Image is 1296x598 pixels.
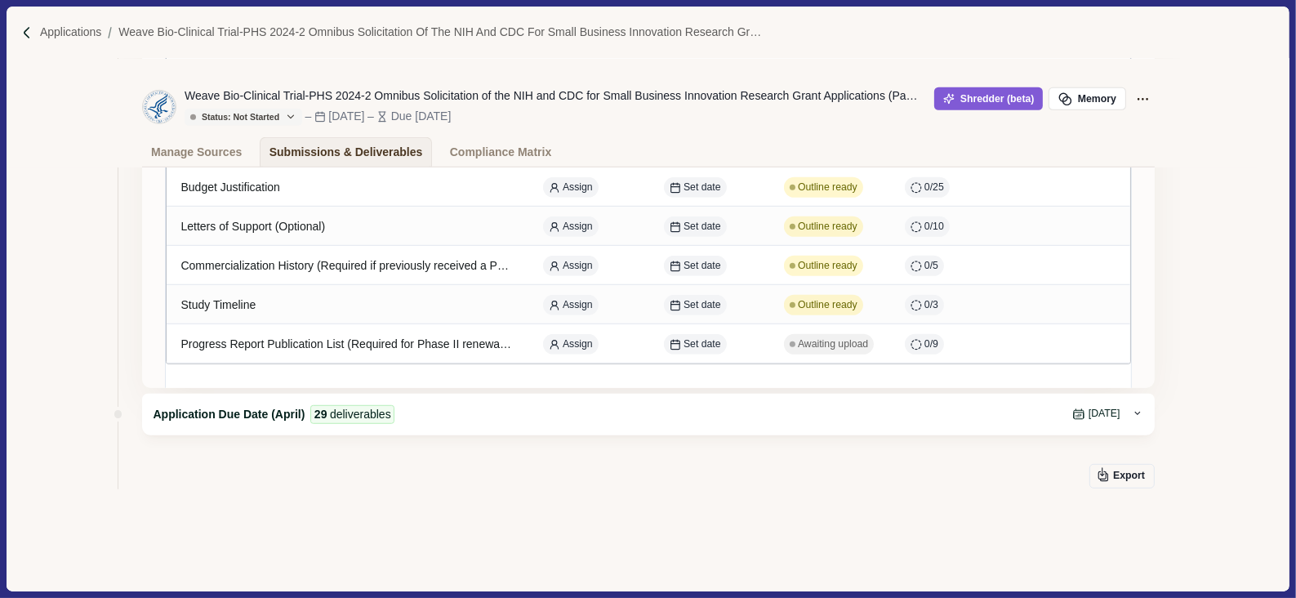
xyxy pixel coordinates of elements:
span: Assign [563,220,593,234]
span: Outline ready [798,259,857,274]
a: Submissions & Deliverables [260,137,432,167]
span: Outline ready [798,220,857,234]
img: Forward slash icon [101,25,118,40]
span: Outline ready [798,298,857,313]
div: Commercialization History (Required if previously received a Phase II SBIR) [181,250,514,282]
div: Manage Sources [151,138,242,167]
span: Set date [684,337,721,352]
span: Assign [563,181,593,195]
button: Assign [543,334,599,355]
span: Assign [563,337,593,352]
span: Awaiting upload [798,337,868,352]
button: Set date [664,177,727,198]
a: Manage Sources [142,137,252,167]
a: Weave Bio-Clinical Trial-PHS 2024-2 Omnibus Solicitation of the NIH and CDC for Small Business In... [118,24,767,41]
button: Assign [543,295,599,315]
div: Submissions & Deliverables [269,138,423,167]
button: Assign [543,216,599,237]
a: Compliance Matrix [440,137,560,167]
span: Outline ready [798,181,857,195]
span: Assign [563,298,593,313]
img: HHS.png [143,91,176,123]
div: Budget Justification [181,172,514,203]
button: Assign [543,256,599,276]
div: Compliance Matrix [450,138,551,167]
button: Memory [1049,87,1125,110]
div: Status: Not Started [190,112,279,123]
button: Application Actions [1132,87,1155,110]
img: Forward slash icon [20,25,34,40]
span: 0 / 3 [924,298,938,313]
span: 0 / 25 [924,181,944,195]
div: Weave Bio-Clinical Trial-PHS 2024-2 Omnibus Solicitation of the NIH and CDC for Small Business In... [185,87,920,105]
button: Set date [664,295,727,315]
span: 0 / 9 [924,337,938,352]
span: Set date [684,259,721,274]
div: Letters of Support (Optional) [181,211,514,243]
a: Applications [40,24,102,41]
span: 29 [314,406,327,423]
button: Export [1089,464,1155,489]
button: Assign [543,177,599,198]
button: Set date [664,216,727,237]
div: Progress Report Publication List (Required for Phase II renewals only) [181,328,514,360]
div: – [367,108,374,125]
button: Set date [664,334,727,355]
div: Due [DATE] [391,108,452,125]
span: Application Due Date (April) [154,406,305,423]
span: deliverables [330,406,391,423]
span: [DATE] [1089,407,1120,422]
span: 0 / 10 [924,220,944,234]
span: Assign [563,259,593,274]
div: – [305,108,312,125]
span: Set date [684,181,721,195]
span: Set date [684,220,721,234]
button: Set date [664,256,727,276]
div: [DATE] [328,108,364,125]
span: 0 / 5 [924,259,938,274]
button: Shredder (beta) [934,87,1043,110]
div: Study Timeline [181,289,514,321]
span: Set date [684,298,721,313]
button: Status: Not Started [185,109,302,126]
